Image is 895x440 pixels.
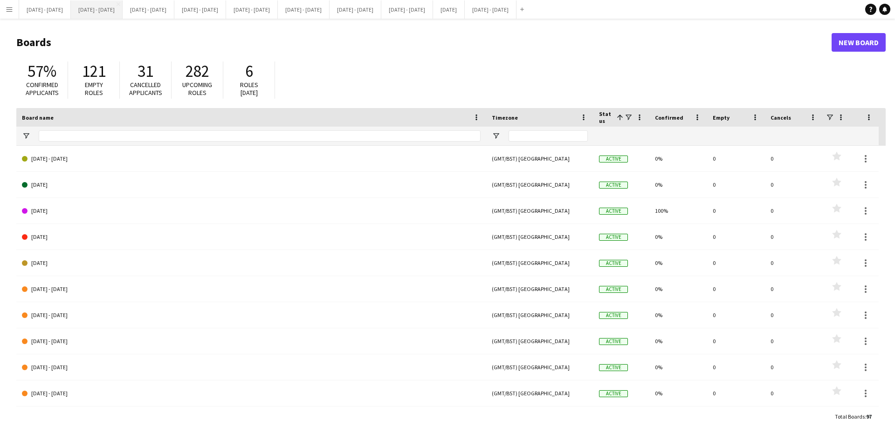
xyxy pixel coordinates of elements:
[765,328,823,354] div: 0
[649,250,707,276] div: 0%
[765,406,823,432] div: 0
[22,276,481,302] a: [DATE] - [DATE]
[599,234,628,241] span: Active
[707,328,765,354] div: 0
[486,406,593,432] div: (GMT/BST) [GEOGRAPHIC_DATA]
[330,0,381,19] button: [DATE] - [DATE]
[39,130,481,142] input: Board name Filter Input
[649,224,707,250] div: 0%
[186,61,209,81] span: 282
[22,146,481,172] a: [DATE] - [DATE]
[486,380,593,406] div: (GMT/BST) [GEOGRAPHIC_DATA]
[835,413,865,420] span: Total Boards
[765,172,823,197] div: 0
[707,224,765,250] div: 0
[22,224,481,250] a: [DATE]
[486,172,593,197] div: (GMT/BST) [GEOGRAPHIC_DATA]
[835,407,872,426] div: :
[486,250,593,276] div: (GMT/BST) [GEOGRAPHIC_DATA]
[765,198,823,223] div: 0
[174,0,226,19] button: [DATE] - [DATE]
[655,114,683,121] span: Confirmed
[22,198,481,224] a: [DATE]
[649,328,707,354] div: 0%
[765,146,823,171] div: 0
[707,172,765,197] div: 0
[713,114,730,121] span: Empty
[123,0,174,19] button: [DATE] - [DATE]
[599,312,628,319] span: Active
[649,172,707,197] div: 0%
[599,260,628,267] span: Active
[707,354,765,380] div: 0
[707,302,765,328] div: 0
[182,81,212,97] span: Upcoming roles
[19,0,71,19] button: [DATE] - [DATE]
[71,0,123,19] button: [DATE] - [DATE]
[765,224,823,250] div: 0
[599,208,628,215] span: Active
[138,61,153,81] span: 31
[649,146,707,171] div: 0%
[381,0,433,19] button: [DATE] - [DATE]
[707,406,765,432] div: 0
[486,302,593,328] div: (GMT/BST) [GEOGRAPHIC_DATA]
[16,35,832,49] h1: Boards
[85,81,103,97] span: Empty roles
[492,132,500,140] button: Open Filter Menu
[22,354,481,380] a: [DATE] - [DATE]
[486,224,593,250] div: (GMT/BST) [GEOGRAPHIC_DATA]
[22,132,30,140] button: Open Filter Menu
[599,286,628,293] span: Active
[765,276,823,302] div: 0
[832,33,886,52] a: New Board
[22,406,481,433] a: [DATE] - [DATE]
[707,276,765,302] div: 0
[599,390,628,397] span: Active
[486,328,593,354] div: (GMT/BST) [GEOGRAPHIC_DATA]
[765,354,823,380] div: 0
[707,250,765,276] div: 0
[240,81,258,97] span: Roles [DATE]
[22,380,481,406] a: [DATE] - [DATE]
[433,0,465,19] button: [DATE]
[486,276,593,302] div: (GMT/BST) [GEOGRAPHIC_DATA]
[707,146,765,171] div: 0
[649,380,707,406] div: 0%
[26,81,59,97] span: Confirmed applicants
[707,198,765,223] div: 0
[599,182,628,189] span: Active
[599,110,613,124] span: Status
[649,302,707,328] div: 0%
[649,198,707,223] div: 100%
[599,364,628,371] span: Active
[82,61,106,81] span: 121
[486,354,593,380] div: (GMT/BST) [GEOGRAPHIC_DATA]
[707,380,765,406] div: 0
[486,146,593,171] div: (GMT/BST) [GEOGRAPHIC_DATA]
[226,0,278,19] button: [DATE] - [DATE]
[866,413,872,420] span: 97
[129,81,162,97] span: Cancelled applicants
[492,114,518,121] span: Timezone
[649,406,707,432] div: 0%
[22,114,54,121] span: Board name
[22,328,481,354] a: [DATE] - [DATE]
[765,380,823,406] div: 0
[465,0,516,19] button: [DATE] - [DATE]
[599,338,628,345] span: Active
[771,114,791,121] span: Cancels
[649,354,707,380] div: 0%
[245,61,253,81] span: 6
[599,156,628,162] span: Active
[22,302,481,328] a: [DATE] - [DATE]
[22,172,481,198] a: [DATE]
[649,276,707,302] div: 0%
[486,198,593,223] div: (GMT/BST) [GEOGRAPHIC_DATA]
[22,250,481,276] a: [DATE]
[278,0,330,19] button: [DATE] - [DATE]
[765,250,823,276] div: 0
[509,130,588,142] input: Timezone Filter Input
[28,61,56,81] span: 57%
[765,302,823,328] div: 0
